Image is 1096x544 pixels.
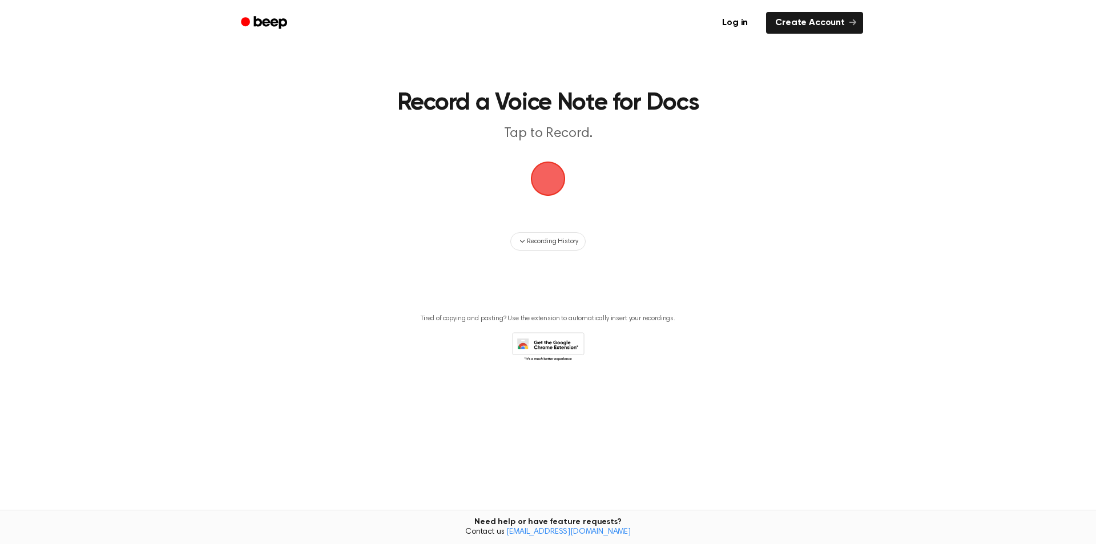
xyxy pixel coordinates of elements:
[329,124,767,143] p: Tap to Record.
[510,232,586,251] button: Recording History
[7,527,1089,538] span: Contact us
[421,315,675,323] p: Tired of copying and pasting? Use the extension to automatically insert your recordings.
[711,10,759,36] a: Log in
[531,162,565,196] button: Beep Logo
[766,12,863,34] a: Create Account
[527,236,578,247] span: Recording History
[233,12,297,34] a: Beep
[506,528,631,536] a: [EMAIL_ADDRESS][DOMAIN_NAME]
[256,91,840,115] h1: Record a Voice Note for Docs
